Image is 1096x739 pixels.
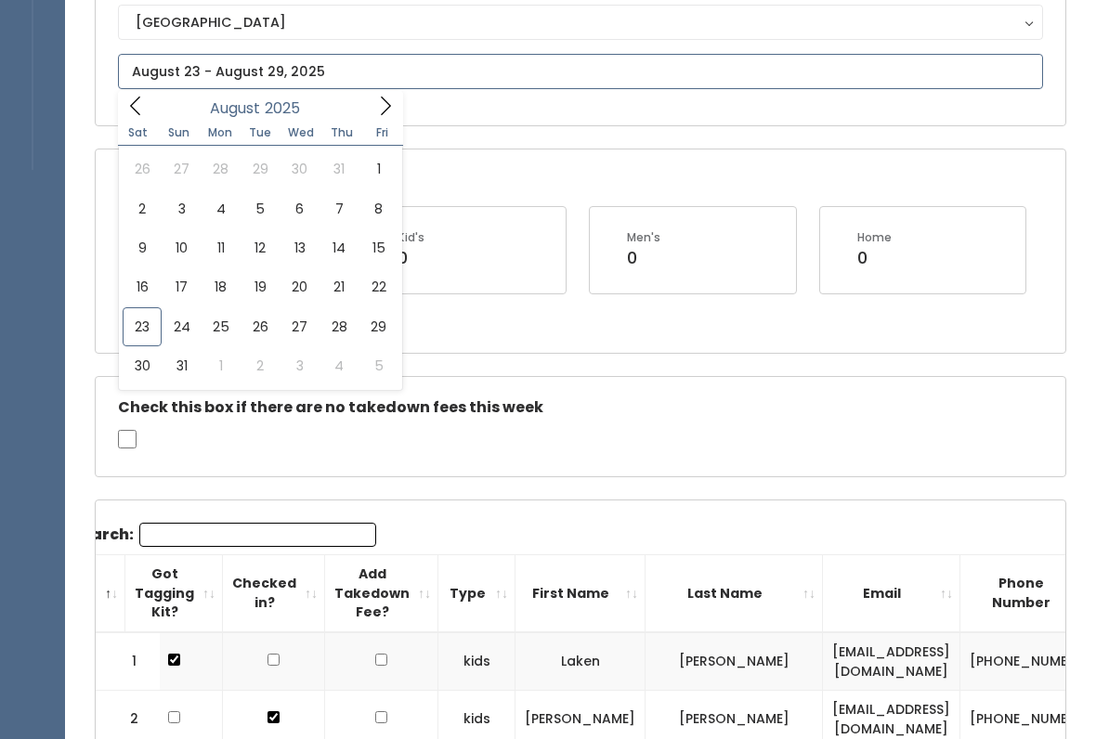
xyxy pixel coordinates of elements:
input: August 23 - August 29, 2025 [118,54,1043,89]
td: kids [438,632,515,691]
th: Type: activate to sort column ascending [438,555,515,632]
span: August 1, 2025 [359,149,398,188]
td: 1 [96,632,161,691]
span: August 21, 2025 [320,267,359,306]
span: August 6, 2025 [281,189,320,228]
span: September 2, 2025 [241,346,280,385]
span: August 31, 2025 [162,346,201,385]
span: August 5, 2025 [241,189,280,228]
span: August 20, 2025 [281,267,320,306]
th: Last Name: activate to sort column ascending [646,555,823,632]
span: August 17, 2025 [162,267,201,306]
label: Search: [72,523,376,547]
span: August 14, 2025 [320,228,359,267]
span: August 26, 2025 [241,307,280,346]
span: July 29, 2025 [241,149,280,188]
span: August 22, 2025 [359,267,398,306]
th: Got Tagging Kit?: activate to sort column ascending [125,555,223,632]
span: August 7, 2025 [320,189,359,228]
span: September 3, 2025 [281,346,320,385]
span: July 28, 2025 [202,149,241,188]
th: Add Takedown Fee?: activate to sort column ascending [325,555,438,632]
span: Fri [362,127,403,138]
span: August 28, 2025 [320,307,359,346]
div: [GEOGRAPHIC_DATA] [136,12,1025,32]
div: Kid's [398,229,424,246]
span: August 18, 2025 [202,267,241,306]
div: 0 [398,246,424,270]
div: Home [857,229,892,246]
span: August 29, 2025 [359,307,398,346]
span: August 25, 2025 [202,307,241,346]
span: August 3, 2025 [162,189,201,228]
input: Year [260,97,316,120]
span: Tue [240,127,281,138]
span: September 4, 2025 [320,346,359,385]
div: 0 [627,246,660,270]
th: First Name: activate to sort column ascending [515,555,646,632]
th: Checked in?: activate to sort column ascending [223,555,325,632]
span: Mon [200,127,241,138]
span: August 2, 2025 [123,189,162,228]
div: Men's [627,229,660,246]
span: Wed [281,127,321,138]
span: August 12, 2025 [241,228,280,267]
span: September 5, 2025 [359,346,398,385]
span: August 23, 2025 [123,307,162,346]
span: August 11, 2025 [202,228,241,267]
span: Sat [118,127,159,138]
span: July 27, 2025 [162,149,201,188]
span: August 30, 2025 [123,346,162,385]
span: August [210,101,260,116]
span: August 15, 2025 [359,228,398,267]
span: August 10, 2025 [162,228,201,267]
span: August 16, 2025 [123,267,162,306]
span: August 4, 2025 [202,189,241,228]
td: [EMAIL_ADDRESS][DOMAIN_NAME] [823,632,960,691]
span: August 19, 2025 [241,267,280,306]
span: Sun [159,127,200,138]
td: [PERSON_NAME] [646,632,823,691]
h5: Check this box if there are no takedown fees this week [118,399,1043,416]
span: Thu [321,127,362,138]
input: Search: [139,523,376,547]
span: August 24, 2025 [162,307,201,346]
td: Laken [515,632,646,691]
span: July 31, 2025 [320,149,359,188]
span: August 9, 2025 [123,228,162,267]
span: July 26, 2025 [123,149,162,188]
span: July 30, 2025 [281,149,320,188]
div: 0 [857,246,892,270]
span: August 27, 2025 [281,307,320,346]
span: September 1, 2025 [202,346,241,385]
span: August 13, 2025 [281,228,320,267]
th: Email: activate to sort column ascending [823,555,960,632]
span: August 8, 2025 [359,189,398,228]
button: [GEOGRAPHIC_DATA] [118,5,1043,40]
